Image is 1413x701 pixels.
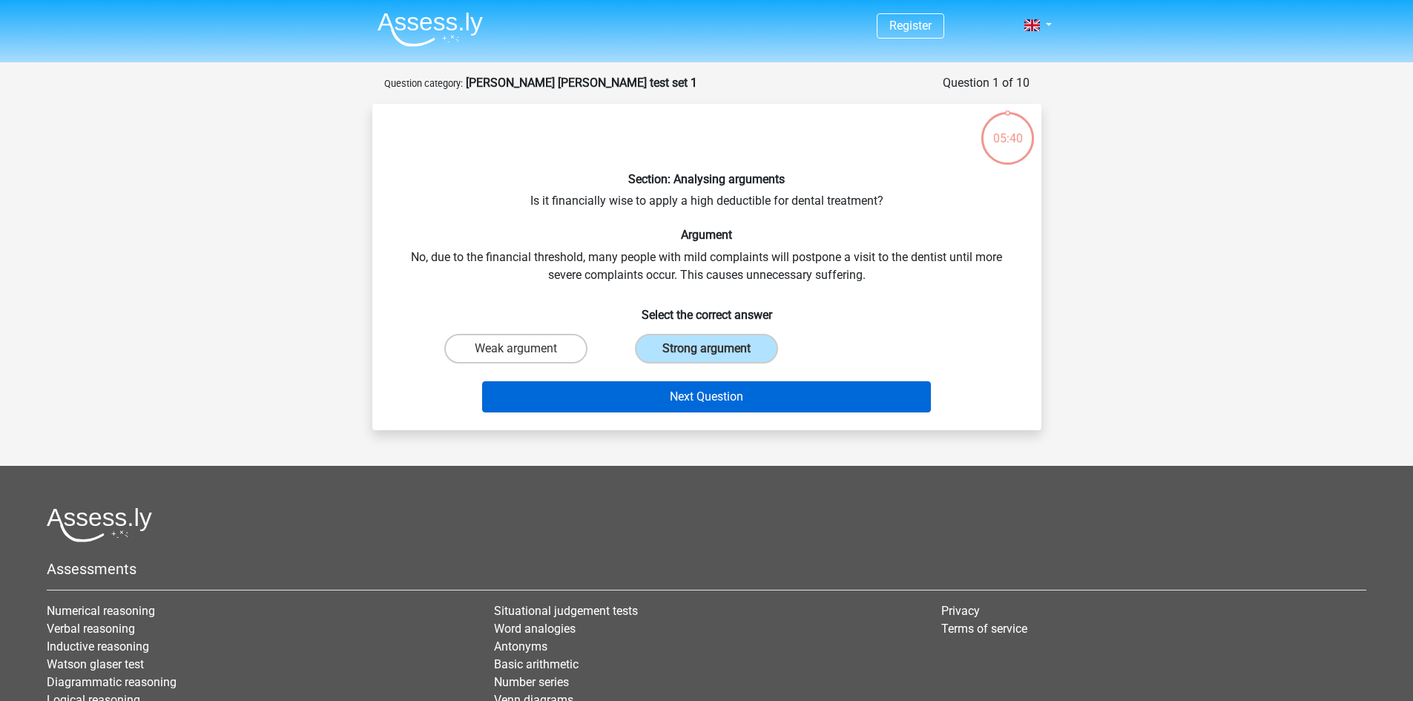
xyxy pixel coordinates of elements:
[396,296,1018,322] h6: Select the correct answer
[635,334,778,363] label: Strong argument
[941,622,1027,636] a: Terms of service
[889,19,932,33] a: Register
[941,604,980,618] a: Privacy
[980,111,1035,148] div: 05:40
[396,172,1018,186] h6: Section: Analysing arguments
[47,657,144,671] a: Watson glaser test
[47,639,149,654] a: Inductive reasoning
[47,560,1366,578] h5: Assessments
[482,381,931,412] button: Next Question
[47,675,177,689] a: Diagrammatic reasoning
[494,604,638,618] a: Situational judgement tests
[494,639,547,654] a: Antonyms
[47,604,155,618] a: Numerical reasoning
[494,622,576,636] a: Word analogies
[384,78,463,89] small: Question category:
[494,675,569,689] a: Number series
[378,12,483,47] img: Assessly
[47,507,152,542] img: Assessly logo
[396,228,1018,242] h6: Argument
[378,116,1035,418] div: Is it financially wise to apply a high deductible for dental treatment? No, due to the financial ...
[47,622,135,636] a: Verbal reasoning
[444,334,587,363] label: Weak argument
[943,74,1030,92] div: Question 1 of 10
[466,76,697,90] strong: [PERSON_NAME] [PERSON_NAME] test set 1
[494,657,579,671] a: Basic arithmetic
